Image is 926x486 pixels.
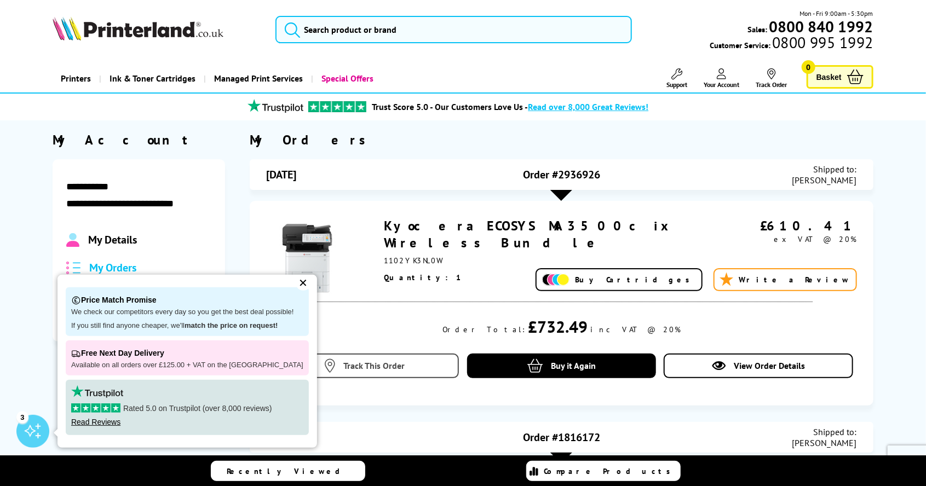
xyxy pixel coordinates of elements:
a: Ink & Toner Cartridges [99,65,204,92]
span: [PERSON_NAME] [792,175,857,186]
img: trustpilot rating [71,385,123,398]
div: ✕ [296,275,311,291]
input: Search product or brand [275,16,632,43]
a: Buy Cartridges [536,268,703,291]
a: Special Offers [311,65,382,92]
a: Write a Review [714,268,857,291]
a: View Order Details [664,354,853,378]
a: 0800 840 1992 [768,21,873,32]
img: Add Cartridges [542,274,570,286]
span: Support [666,80,687,89]
span: Recently Viewed [227,466,352,476]
span: View Order Details [734,360,805,371]
div: inc VAT @ 20% [590,325,681,334]
img: Kyocera ECOSYS MA3500cix Wireless Bundle [266,217,348,299]
span: Ink & Toner Cartridges [110,65,195,92]
a: Trust Score 5.0 - Our Customers Love Us -Read over 8,000 Great Reviews! [372,101,648,112]
a: Buy it Again [467,354,656,378]
div: 1102YK3NL0W [384,256,715,265]
span: Buy it Again [551,360,596,371]
img: Profile.svg [66,233,79,247]
a: Printers [53,65,99,92]
b: 0800 840 1992 [769,16,873,37]
p: Price Match Promise [71,293,303,308]
a: Printerland Logo [53,16,262,43]
a: Compare Products [526,461,681,481]
a: Support [666,68,687,89]
span: 0800 995 1992 [770,37,873,48]
span: Compare Products [544,466,677,476]
span: Your Account [704,80,739,89]
img: Printerland Logo [53,16,223,40]
p: If you still find anyone cheaper, we'll [71,321,303,331]
a: Track This Order [270,354,459,378]
span: [DATE] [266,167,296,182]
div: My Account [53,131,225,148]
span: [PERSON_NAME] [792,437,857,448]
img: stars-5.svg [71,403,120,413]
span: Read over 8,000 Great Reviews! [528,101,648,112]
span: Customer Service: [710,37,873,50]
a: Track Order [756,68,787,89]
p: Available on all orders over £125.00 + VAT on the [GEOGRAPHIC_DATA] [71,361,303,370]
img: trustpilot rating [308,101,366,112]
span: My Orders [89,261,136,275]
a: Read Reviews [71,418,120,426]
span: My Details [88,233,137,247]
a: Your Account [704,68,739,89]
span: Sales: [748,24,768,34]
div: £610.41 [715,217,857,234]
span: Write a Review [739,275,850,285]
div: £732.49 [528,316,588,337]
p: We check our competitors every day so you get the best deal possible! [71,308,303,317]
p: Free Next Day Delivery [71,346,303,361]
span: Track This Order [343,360,405,371]
a: Basket 0 [807,65,873,89]
strong: match the price on request! [185,321,278,329]
div: Order Total: [442,325,525,334]
div: ex VAT @ 20% [715,234,857,244]
span: Shipped to: [792,164,857,175]
span: Mon - Fri 9:00am - 5:30pm [800,8,873,19]
p: Rated 5.0 on Trustpilot (over 8,000 reviews) [71,403,303,413]
span: Basket [816,70,842,84]
a: Recently Viewed [211,461,365,481]
img: all-order.svg [66,262,80,274]
div: My Orders [250,131,873,148]
span: Shipped to: [792,426,857,437]
span: Buy Cartridges [575,275,696,285]
a: Kyocera ECOSYS MA3500cix Wireless Bundle [384,217,675,251]
span: Order #1816172 [523,430,600,444]
img: trustpilot rating [243,99,308,113]
span: Order #2936926 [523,167,600,182]
a: Managed Print Services [204,65,311,92]
div: 3 [16,411,28,423]
span: Quantity: 1 [384,273,463,282]
span: 0 [802,60,815,74]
